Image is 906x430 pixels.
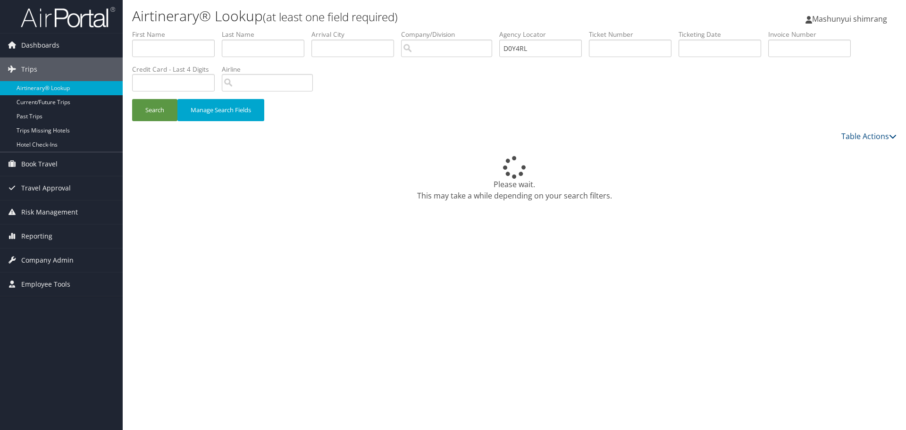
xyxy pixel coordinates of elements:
h1: Airtinerary® Lookup [132,6,642,26]
button: Manage Search Fields [177,99,264,121]
label: First Name [132,30,222,39]
span: Risk Management [21,200,78,224]
span: Company Admin [21,248,74,272]
label: Ticketing Date [679,30,768,39]
div: Please wait. This may take a while depending on your search filters. [132,156,897,201]
label: Credit Card - Last 4 Digits [132,65,222,74]
label: Last Name [222,30,311,39]
label: Invoice Number [768,30,858,39]
span: Book Travel [21,152,58,176]
label: Agency Locator [499,30,589,39]
span: Dashboards [21,33,59,57]
label: Arrival City [311,30,401,39]
span: Reporting [21,224,52,248]
label: Company/Division [401,30,499,39]
button: Search [132,99,177,121]
span: Employee Tools [21,273,70,296]
span: Trips [21,58,37,81]
label: Ticket Number [589,30,679,39]
span: Mashunyui shimrang [812,14,887,24]
a: Table Actions [841,131,897,141]
span: Travel Approval [21,176,71,200]
a: Mashunyui shimrang [805,5,897,33]
label: Airline [222,65,320,74]
small: (at least one field required) [263,9,398,25]
img: airportal-logo.png [21,6,115,28]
